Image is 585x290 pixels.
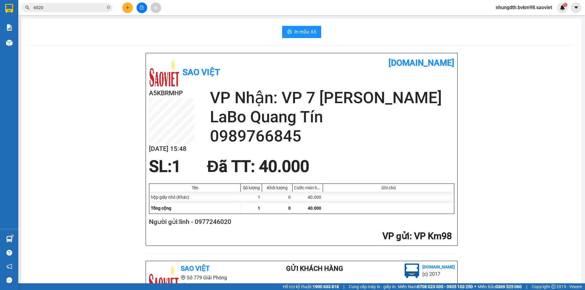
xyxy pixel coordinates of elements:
span: notification [6,264,12,269]
span: ⚪️ [474,285,476,288]
strong: 1900 633 818 [313,284,339,289]
span: 1 [258,206,260,211]
button: file-add [136,2,147,13]
button: printerIn mẫu A5 [282,26,321,38]
b: [DOMAIN_NAME] [422,264,455,269]
div: Cước món hàng [294,185,321,190]
span: Miền Bắc [478,283,522,290]
strong: 0708 023 035 - 0935 103 250 [417,284,473,289]
div: 1 [241,192,262,203]
div: 40.000 [292,192,323,203]
img: warehouse-icon [6,236,12,242]
span: environment [181,275,186,280]
span: Miền Nam [398,283,473,290]
span: Đã TT : 40.000 [207,157,309,176]
span: 1 [564,3,566,7]
sup: 1 [563,3,567,7]
img: logo.jpg [149,58,179,88]
img: logo.jpg [405,264,419,278]
span: 0 [288,206,291,211]
span: copyright [551,285,555,289]
span: phone [181,283,186,288]
li: (c) 2017 [422,270,455,278]
span: caret-down [573,5,579,10]
div: 0 [262,192,292,203]
img: solution-icon [6,24,12,31]
input: Tìm tên, số ĐT hoặc mã đơn [34,4,105,11]
span: 1 [172,157,181,176]
span: aim [154,5,158,10]
span: printer [287,29,292,35]
div: Khối lượng [264,185,291,190]
span: plus [126,5,130,10]
strong: 0369 525 060 [495,284,522,289]
h2: VP Nhận: VP 7 [PERSON_NAME] [210,88,454,107]
span: close-circle [107,5,110,11]
span: SL: [149,157,172,176]
h2: : VP Km98 [149,230,452,243]
img: icon-new-feature [560,5,565,10]
span: Cung cấp máy in - giấy in: [349,283,396,290]
span: search [25,5,30,10]
img: logo-vxr [5,4,13,13]
button: plus [122,2,133,13]
h2: [DATE] 15:48 [149,144,195,154]
span: nhungdth.bvkm98.saoviet [491,4,557,11]
span: VP gửi [382,231,409,241]
img: warehouse-icon [6,40,12,46]
h2: A5KBRMHP [149,88,195,98]
b: Sao Việt [181,265,210,272]
h2: 0989766845 [210,127,454,146]
div: Tên [151,185,239,190]
span: question-circle [6,250,12,256]
span: 40.000 [308,206,321,211]
span: Hỗ trợ kỹ thuật: [283,283,339,290]
b: Gửi khách hàng [286,265,343,272]
button: aim [151,2,161,13]
span: message [6,277,12,283]
li: Số 779 Giải Phóng [148,274,262,281]
div: Ghi chú [324,185,452,190]
span: file-add [140,5,144,10]
b: Sao Việt [183,67,220,77]
div: hộp giấy nhỏ (Khác) [149,192,241,203]
div: Số lượng [242,185,260,190]
h2: LaBo Quang Tín [210,107,454,127]
span: | [343,283,344,290]
b: [DOMAIN_NAME] [388,58,454,68]
span: Tổng cộng [151,206,171,211]
span: close-circle [107,5,110,9]
span: | [526,283,527,290]
span: In mẫu A5 [294,28,316,36]
h2: Người gửi: linh - 0977246020 [149,217,452,227]
button: caret-down [571,2,581,13]
li: 19000257 [148,281,262,289]
sup: 1 [12,235,13,237]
